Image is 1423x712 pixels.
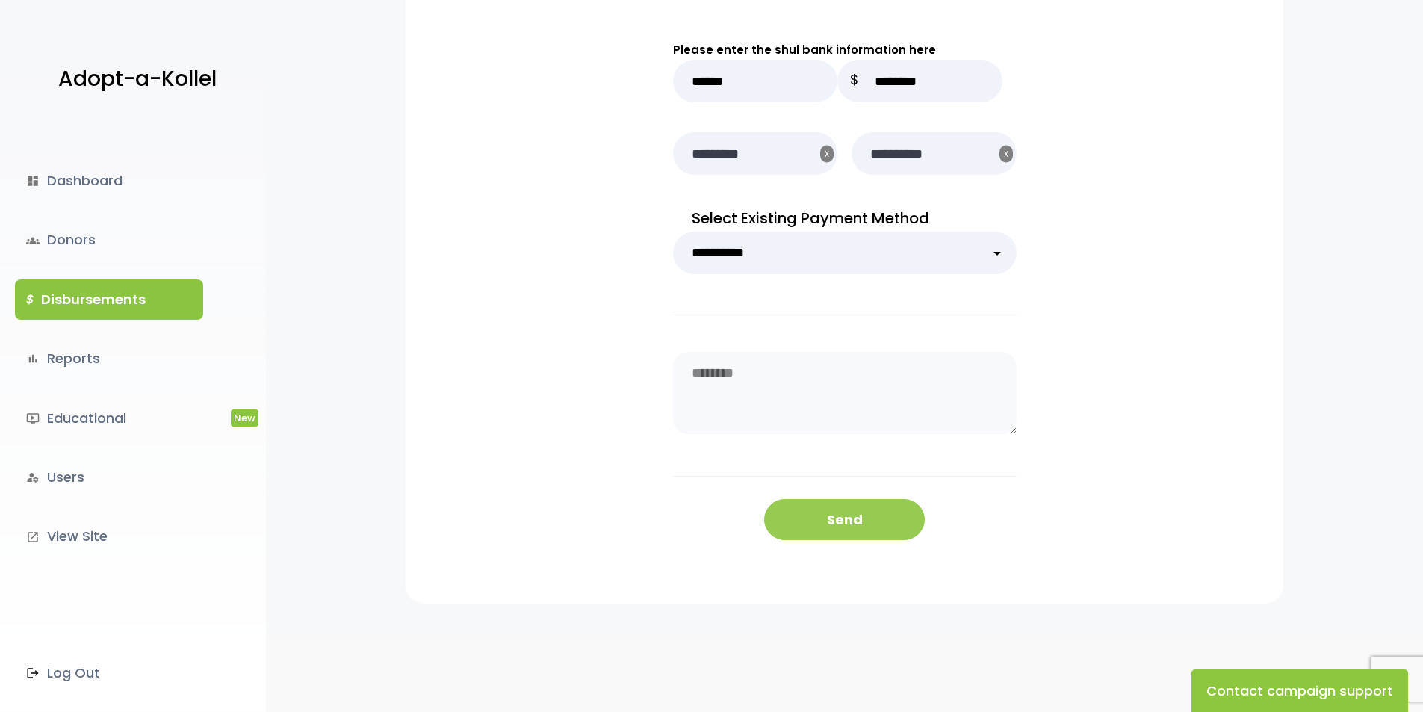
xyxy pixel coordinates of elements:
button: Send [764,499,925,540]
span: New [231,409,258,427]
i: dashboard [26,174,40,188]
span: groups [26,234,40,247]
i: manage_accounts [26,471,40,484]
i: bar_chart [26,352,40,365]
i: launch [26,530,40,544]
button: Contact campaign support [1191,669,1408,712]
i: ondemand_video [26,412,40,425]
p: Adopt-a-Kollel [58,61,217,98]
a: ondemand_videoEducationalNew [15,398,203,439]
p: $ [837,60,871,102]
p: Select Existing Payment Method [673,205,1017,232]
a: $Disbursements [15,279,203,320]
button: X [999,146,1013,163]
i: $ [26,289,34,311]
a: dashboardDashboard [15,161,203,201]
a: groupsDonors [15,220,203,260]
a: manage_accountsUsers [15,457,203,498]
a: launchView Site [15,516,203,557]
button: X [820,146,834,163]
a: Adopt-a-Kollel [51,43,217,116]
a: bar_chartReports [15,338,203,379]
a: Log Out [15,653,203,693]
p: Please enter the shul bank information here [673,40,1017,60]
